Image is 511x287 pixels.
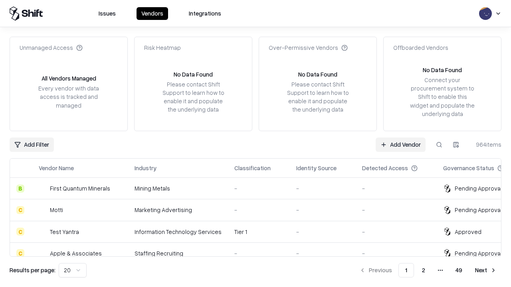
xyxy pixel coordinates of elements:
div: Connect your procurement system to Shift to enable this widget and populate the underlying data [409,76,475,118]
div: No Data Found [298,70,337,79]
div: - [234,206,283,214]
button: Vendors [137,7,168,20]
nav: pagination [355,263,501,277]
button: Issues [94,7,121,20]
div: C [16,228,24,236]
div: Test Yantra [50,228,79,236]
div: No Data Found [423,66,462,74]
div: Staffing Recruiting [135,249,222,258]
div: Approved [455,228,481,236]
div: Pending Approval [455,206,502,214]
div: Information Technology Services [135,228,222,236]
button: 1 [398,263,414,277]
div: All Vendors Managed [42,74,96,83]
div: - [234,249,283,258]
div: - [362,249,430,258]
div: - [296,206,349,214]
div: Marketing Advertising [135,206,222,214]
div: Apple & Associates [50,249,102,258]
button: Add Filter [10,138,54,152]
img: First Quantum Minerals [39,185,47,193]
div: Please contact Shift Support to learn how to enable it and populate the underlying data [160,80,226,114]
div: - [234,184,283,193]
button: Next [470,263,501,277]
div: Vendor Name [39,164,74,172]
img: Apple & Associates [39,249,47,257]
div: Identity Source [296,164,337,172]
img: Motti [39,206,47,214]
div: - [362,228,430,236]
div: - [362,206,430,214]
div: Motti [50,206,63,214]
button: Integrations [184,7,226,20]
button: 2 [416,263,432,277]
div: Mining Metals [135,184,222,193]
div: Every vendor with data access is tracked and managed [36,84,102,109]
div: Over-Permissive Vendors [269,43,348,52]
div: Classification [234,164,271,172]
div: No Data Found [174,70,213,79]
button: 49 [449,263,469,277]
div: Governance Status [443,164,494,172]
div: Pending Approval [455,184,502,193]
div: - [296,228,349,236]
p: Results per page: [10,266,55,274]
div: Detected Access [362,164,408,172]
div: - [362,184,430,193]
div: Offboarded Vendors [393,43,448,52]
div: Please contact Shift Support to learn how to enable it and populate the underlying data [285,80,351,114]
div: Unmanaged Access [20,43,83,52]
div: C [16,249,24,257]
a: Add Vendor [376,138,426,152]
div: - [296,249,349,258]
div: C [16,206,24,214]
div: B [16,185,24,193]
div: 964 items [469,140,501,149]
div: Risk Heatmap [144,43,181,52]
div: Industry [135,164,156,172]
div: - [296,184,349,193]
img: Test Yantra [39,228,47,236]
div: Tier 1 [234,228,283,236]
div: Pending Approval [455,249,502,258]
div: First Quantum Minerals [50,184,110,193]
